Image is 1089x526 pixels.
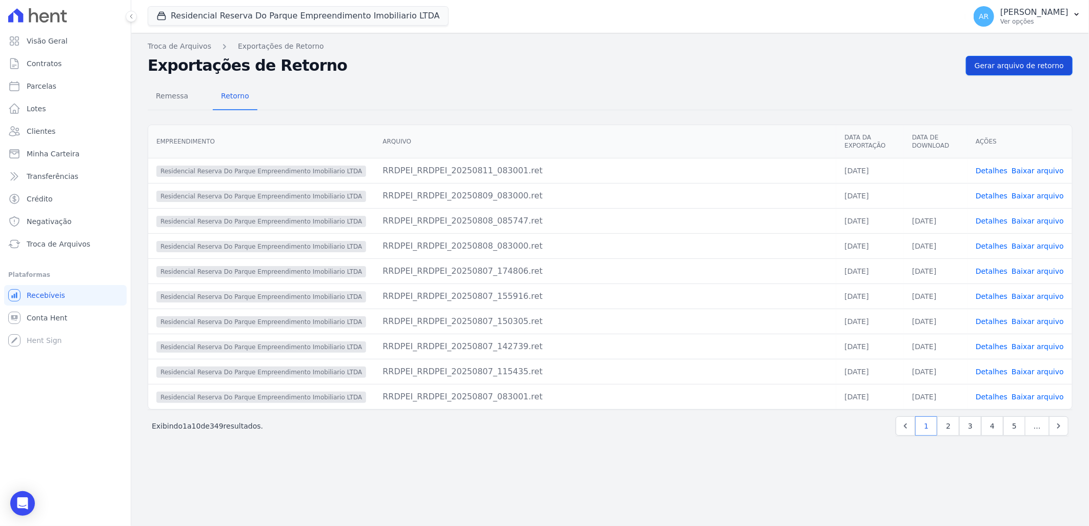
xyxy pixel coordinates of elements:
a: Remessa [148,84,196,110]
a: Baixar arquivo [1012,317,1064,326]
span: Clientes [27,126,55,136]
th: Ações [967,125,1072,158]
th: Data da Exportação [836,125,904,158]
a: Retorno [213,84,257,110]
td: [DATE] [836,233,904,258]
a: Next [1049,416,1068,436]
th: Data de Download [904,125,967,158]
a: 4 [981,416,1003,436]
td: [DATE] [836,258,904,284]
span: Residencial Reserva Do Parque Empreendimento Imobiliario LTDA [156,166,366,177]
span: Retorno [215,86,255,106]
a: Baixar arquivo [1012,393,1064,401]
span: Lotes [27,104,46,114]
div: RRDPEI_RRDPEI_20250807_174806.ret [382,265,828,277]
a: Detalhes [976,217,1007,225]
nav: Breadcrumb [148,41,1073,52]
a: 1 [915,416,937,436]
a: Conta Hent [4,308,127,328]
td: [DATE] [836,158,904,183]
td: [DATE] [836,309,904,334]
span: Minha Carteira [27,149,79,159]
a: Previous [896,416,915,436]
a: Detalhes [976,317,1007,326]
button: AR [PERSON_NAME] Ver opções [965,2,1089,31]
td: [DATE] [904,208,967,233]
div: RRDPEI_RRDPEI_20250809_083000.ret [382,190,828,202]
span: 1 [183,422,187,430]
a: Contratos [4,53,127,74]
td: [DATE] [836,183,904,208]
span: Residencial Reserva Do Parque Empreendimento Imobiliario LTDA [156,341,366,353]
a: 5 [1003,416,1025,436]
td: [DATE] [904,258,967,284]
div: RRDPEI_RRDPEI_20250807_150305.ret [382,315,828,328]
span: Troca de Arquivos [27,239,90,249]
span: 10 [192,422,201,430]
h2: Exportações de Retorno [148,56,958,75]
a: Baixar arquivo [1012,167,1064,175]
div: RRDPEI_RRDPEI_20250811_083001.ret [382,165,828,177]
span: Visão Geral [27,36,68,46]
span: Recebíveis [27,290,65,300]
td: [DATE] [904,284,967,309]
div: RRDPEI_RRDPEI_20250807_083001.ret [382,391,828,403]
span: Contratos [27,58,62,69]
a: Detalhes [976,368,1007,376]
td: [DATE] [904,233,967,258]
a: Detalhes [976,192,1007,200]
span: Conta Hent [27,313,67,323]
a: Troca de Arquivos [148,41,211,52]
a: Troca de Arquivos [4,234,127,254]
a: Baixar arquivo [1012,192,1064,200]
span: Residencial Reserva Do Parque Empreendimento Imobiliario LTDA [156,316,366,328]
a: Detalhes [976,242,1007,250]
th: Empreendimento [148,125,374,158]
p: Exibindo a de resultados. [152,421,263,431]
a: 3 [959,416,981,436]
a: Detalhes [976,393,1007,401]
span: AR [979,13,989,20]
span: Parcelas [27,81,56,91]
span: Residencial Reserva Do Parque Empreendimento Imobiliario LTDA [156,291,366,302]
span: Residencial Reserva Do Parque Empreendimento Imobiliario LTDA [156,241,366,252]
a: Baixar arquivo [1012,292,1064,300]
a: Recebíveis [4,285,127,306]
a: Visão Geral [4,31,127,51]
div: Open Intercom Messenger [10,491,35,516]
a: Parcelas [4,76,127,96]
div: Plataformas [8,269,123,281]
td: [DATE] [836,334,904,359]
td: [DATE] [904,359,967,384]
button: Residencial Reserva Do Parque Empreendimento Imobiliario LTDA [148,6,449,26]
a: Baixar arquivo [1012,368,1064,376]
span: Remessa [150,86,194,106]
a: Baixar arquivo [1012,242,1064,250]
span: Crédito [27,194,53,204]
td: [DATE] [904,334,967,359]
td: [DATE] [904,384,967,409]
span: Residencial Reserva Do Parque Empreendimento Imobiliario LTDA [156,367,366,378]
a: Gerar arquivo de retorno [966,56,1073,75]
a: Crédito [4,189,127,209]
td: [DATE] [904,309,967,334]
a: Exportações de Retorno [238,41,324,52]
a: Clientes [4,121,127,141]
a: Baixar arquivo [1012,342,1064,351]
a: Baixar arquivo [1012,267,1064,275]
span: Residencial Reserva Do Parque Empreendimento Imobiliario LTDA [156,266,366,277]
a: Transferências [4,166,127,187]
a: 2 [937,416,959,436]
th: Arquivo [374,125,836,158]
td: [DATE] [836,359,904,384]
td: [DATE] [836,284,904,309]
td: [DATE] [836,208,904,233]
a: Lotes [4,98,127,119]
span: 349 [210,422,224,430]
span: Transferências [27,171,78,181]
span: … [1025,416,1050,436]
div: RRDPEI_RRDPEI_20250807_115435.ret [382,366,828,378]
p: [PERSON_NAME] [1000,7,1068,17]
span: Residencial Reserva Do Parque Empreendimento Imobiliario LTDA [156,191,366,202]
a: Detalhes [976,267,1007,275]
